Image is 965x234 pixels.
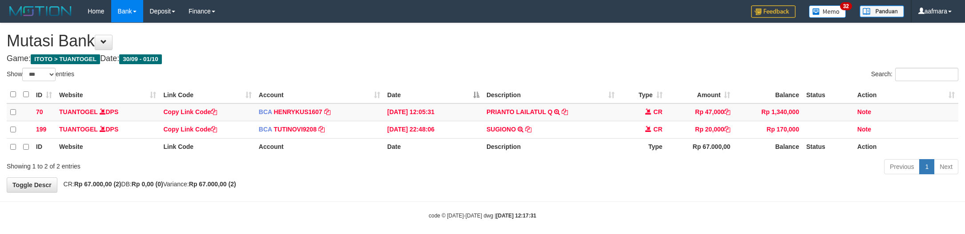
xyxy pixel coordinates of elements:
[734,103,803,121] td: Rp 1,340,000
[562,108,568,115] a: Copy PRIANTO LAILATUL Q to clipboard
[119,54,162,64] span: 30/09 - 01/10
[259,108,272,115] span: BCA
[803,86,854,103] th: Status
[653,126,662,133] span: CR
[751,5,796,18] img: Feedback.jpg
[724,126,730,133] a: Copy Rp 20,000 to clipboard
[132,181,163,188] strong: Rp 0,00 (0)
[666,121,734,138] td: Rp 20,000
[160,86,255,103] th: Link Code: activate to sort column ascending
[36,108,43,115] span: 70
[618,86,666,103] th: Type: activate to sort column ascending
[7,54,958,63] h4: Game: Date:
[653,108,662,115] span: CR
[7,4,74,18] img: MOTION_logo.png
[487,126,516,133] a: SUGIONO
[74,181,121,188] strong: Rp 67.000,00 (2)
[857,126,871,133] a: Note
[22,68,56,81] select: Showentries
[7,158,395,171] div: Showing 1 to 2 of 2 entries
[7,177,57,193] a: Toggle Descr
[854,138,958,156] th: Action
[32,86,56,103] th: ID: activate to sort column ascending
[163,108,217,115] a: Copy Link Code
[840,2,852,10] span: 32
[273,108,322,115] a: HENRYKUS1607
[189,181,236,188] strong: Rp 67.000,00 (2)
[487,108,553,115] a: PRIANTO LAILATUL Q
[734,138,803,156] th: Balance
[666,103,734,121] td: Rp 47,000
[803,138,854,156] th: Status
[7,32,958,50] h1: Mutasi Bank
[496,213,536,219] strong: [DATE] 12:17:31
[857,108,871,115] a: Note
[273,126,316,133] a: TUTINOVI9208
[666,86,734,103] th: Amount: activate to sort column ascending
[384,138,483,156] th: Date
[525,126,531,133] a: Copy SUGIONO to clipboard
[59,108,98,115] a: TUANTOGEL
[160,138,255,156] th: Link Code
[259,126,272,133] span: BCA
[734,121,803,138] td: Rp 170,000
[36,126,46,133] span: 199
[871,68,958,81] label: Search:
[255,138,384,156] th: Account
[384,86,483,103] th: Date: activate to sort column descending
[919,159,934,174] a: 1
[724,108,730,115] a: Copy Rp 47,000 to clipboard
[384,121,483,138] td: [DATE] 22:48:06
[56,121,160,138] td: DPS
[934,159,958,174] a: Next
[429,213,536,219] small: code © [DATE]-[DATE] dwg |
[163,126,217,133] a: Copy Link Code
[59,126,98,133] a: TUANTOGEL
[384,103,483,121] td: [DATE] 12:05:31
[618,138,666,156] th: Type
[32,138,56,156] th: ID
[318,126,325,133] a: Copy TUTINOVI9208 to clipboard
[7,68,74,81] label: Show entries
[56,86,160,103] th: Website: activate to sort column ascending
[56,138,160,156] th: Website
[483,86,618,103] th: Description: activate to sort column ascending
[324,108,330,115] a: Copy HENRYKUS1607 to clipboard
[895,68,958,81] input: Search:
[666,138,734,156] th: Rp 67.000,00
[884,159,920,174] a: Previous
[59,181,236,188] span: CR: DB: Variance:
[255,86,384,103] th: Account: activate to sort column ascending
[809,5,846,18] img: Button%20Memo.svg
[56,103,160,121] td: DPS
[31,54,100,64] span: ITOTO > TUANTOGEL
[860,5,904,17] img: panduan.png
[854,86,958,103] th: Action: activate to sort column ascending
[483,138,618,156] th: Description
[734,86,803,103] th: Balance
